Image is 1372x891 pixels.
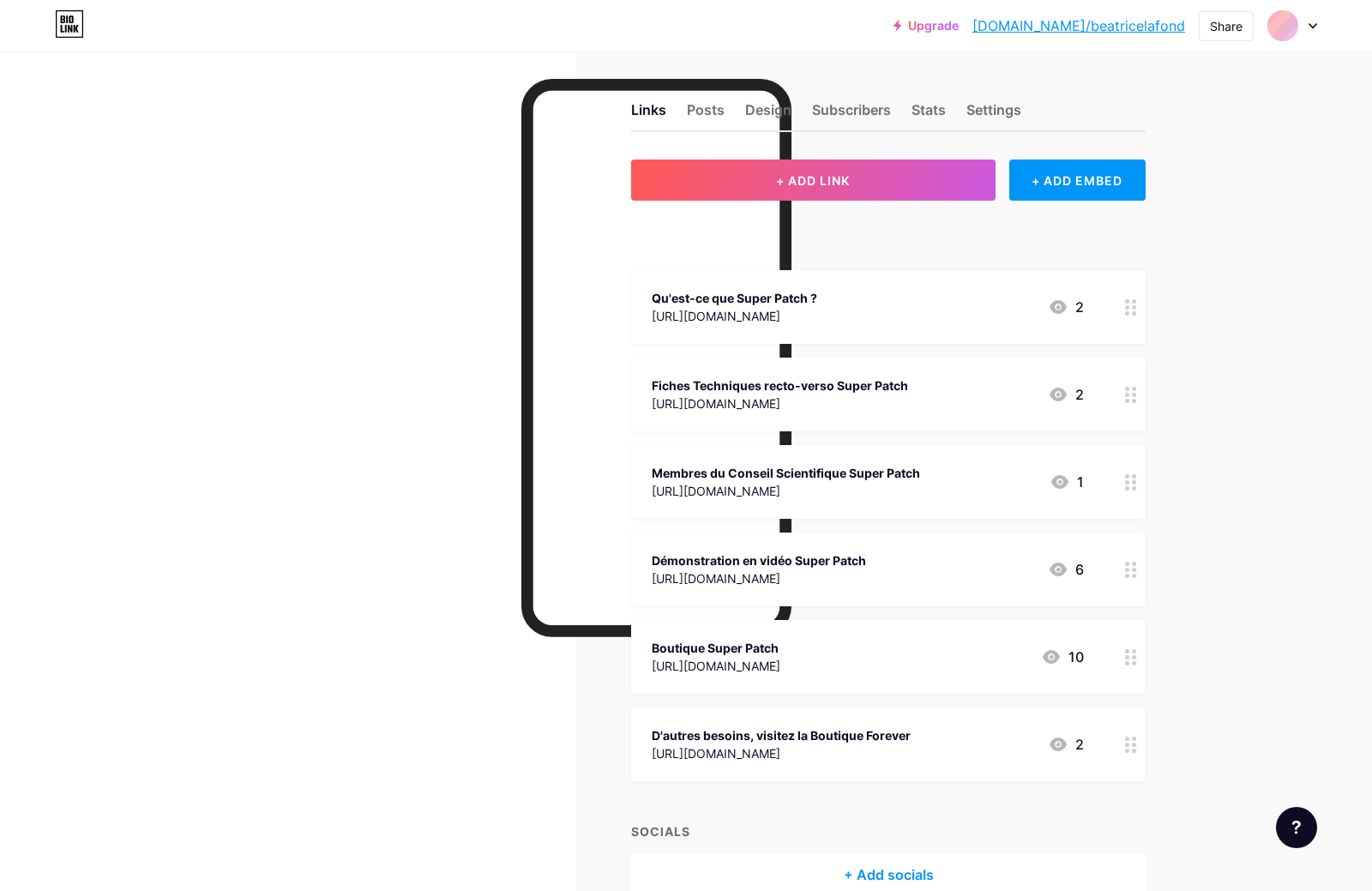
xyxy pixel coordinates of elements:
[652,482,920,500] div: [URL][DOMAIN_NAME]
[652,464,920,482] div: Membres du Conseil Scientifique Super Patch
[652,639,780,657] div: Boutique Super Patch
[652,394,908,412] div: [URL][DOMAIN_NAME]
[652,726,911,744] div: D'autres besoins, visitez la Boutique Forever
[894,19,959,33] a: Upgrade
[652,289,817,307] div: Qu'est-ce que Super Patch ?
[631,99,666,130] div: Links
[1210,17,1243,35] div: Share
[1048,559,1084,580] div: 6
[652,307,817,325] div: [URL][DOMAIN_NAME]
[1041,647,1084,667] div: 10
[1048,734,1084,755] div: 2
[972,15,1185,36] a: [DOMAIN_NAME]/beatricelafond
[652,569,866,587] div: [URL][DOMAIN_NAME]
[631,160,996,201] button: + ADD LINK
[652,744,911,762] div: [URL][DOMAIN_NAME]
[687,99,725,130] div: Posts
[745,99,791,130] div: Design
[1009,160,1146,201] div: + ADD EMBED
[652,376,908,394] div: Fiches Techniques recto-verso Super Patch
[966,99,1021,130] div: Settings
[631,822,1146,840] div: SOCIALS
[812,99,891,130] div: Subscribers
[652,657,780,675] div: [URL][DOMAIN_NAME]
[912,99,946,130] div: Stats
[776,173,850,188] span: + ADD LINK
[652,551,866,569] div: Démonstration en vidéo Super Patch
[1050,472,1084,492] div: 1
[1048,297,1084,317] div: 2
[1048,384,1084,405] div: 2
